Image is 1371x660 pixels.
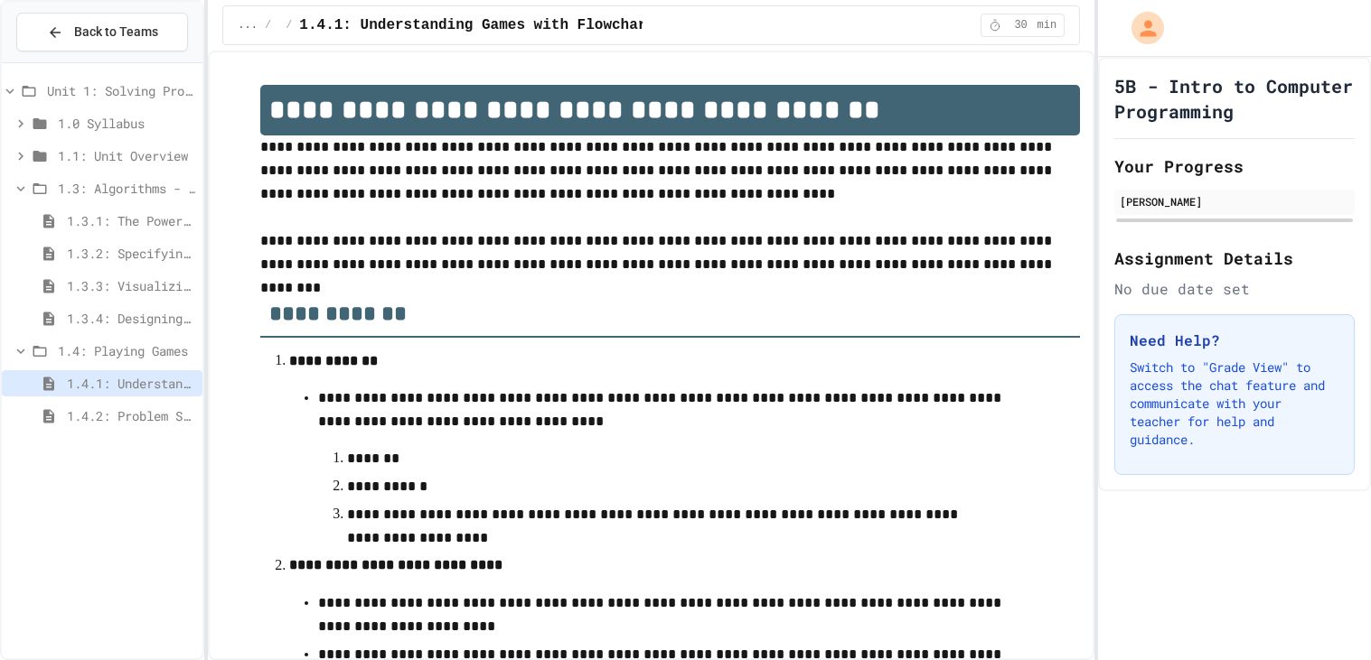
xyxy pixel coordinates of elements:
span: / [286,18,292,33]
span: 1.4.1: Understanding Games with Flowcharts [299,14,663,36]
div: [PERSON_NAME] [1120,193,1349,209]
h3: Need Help? [1130,330,1339,351]
span: 1.3: Algorithms - from Pseudocode to Flowcharts [58,179,195,198]
span: 30 [1007,18,1036,33]
span: 1.4.1: Understanding Games with Flowcharts [67,374,195,393]
span: Unit 1: Solving Problems in Computer Science [47,81,195,100]
span: min [1038,18,1057,33]
span: 1.3.3: Visualizing Logic with Flowcharts [67,276,195,295]
span: 1.4: Playing Games [58,341,195,360]
span: 1.3.1: The Power of Algorithms [67,211,195,230]
div: No due date set [1114,278,1355,300]
p: Switch to "Grade View" to access the chat feature and communicate with your teacher for help and ... [1130,358,1339,449]
div: My Account [1113,7,1169,49]
span: 1.3.4: Designing Flowcharts [67,309,195,328]
h2: Assignment Details [1114,246,1355,271]
h2: Your Progress [1114,153,1355,179]
span: 1.4.2: Problem Solving Reflection [67,406,195,425]
span: 1.1: Unit Overview [58,146,195,165]
span: ... [238,18,258,33]
span: Back to Teams [74,23,158,42]
span: / [265,18,271,33]
span: 1.0 Syllabus [58,114,195,133]
button: Back to Teams [16,13,188,51]
span: 1.3.2: Specifying Ideas with Pseudocode [67,244,195,263]
h1: 5B - Intro to Computer Programming [1114,73,1355,124]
